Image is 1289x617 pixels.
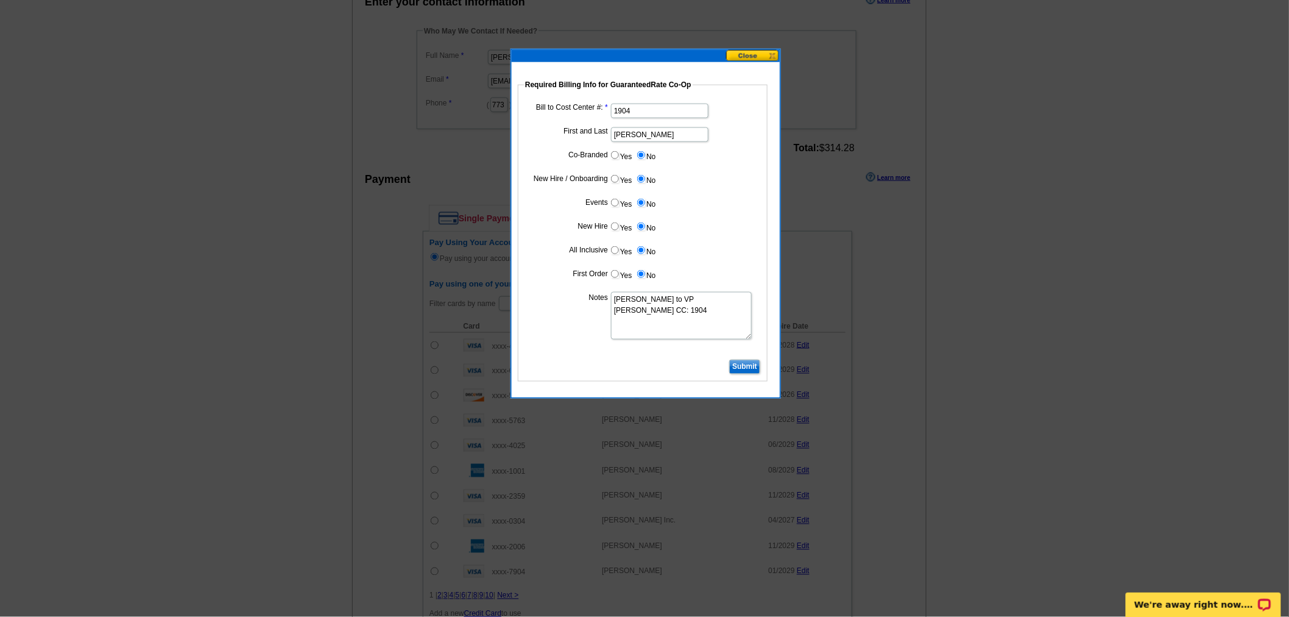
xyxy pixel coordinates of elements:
[524,79,693,90] legend: Required Billing Info for GuaranteedRate Co-Op
[636,243,655,257] label: No
[611,199,619,207] input: Yes
[1118,579,1289,617] iframe: LiveChat chat widget
[611,175,619,183] input: Yes
[610,196,632,210] label: Yes
[637,270,645,278] input: No
[610,243,632,257] label: Yes
[636,267,655,281] label: No
[637,199,645,207] input: No
[611,151,619,159] input: Yes
[527,173,608,184] label: New Hire / Onboarding
[527,197,608,208] label: Events
[611,223,619,230] input: Yes
[729,360,760,374] input: Submit
[636,172,655,186] label: No
[637,223,645,230] input: No
[637,151,645,159] input: No
[637,175,645,183] input: No
[527,102,608,113] label: Bill to Cost Center #:
[527,149,608,160] label: Co-Branded
[527,292,608,303] label: Notes
[611,246,619,254] input: Yes
[527,268,608,279] label: First Order
[610,267,632,281] label: Yes
[610,148,632,162] label: Yes
[611,270,619,278] input: Yes
[527,244,608,255] label: All Inclusive
[636,196,655,210] label: No
[610,219,632,234] label: Yes
[637,246,645,254] input: No
[636,148,655,162] label: No
[636,219,655,234] label: No
[610,172,632,186] label: Yes
[527,221,608,232] label: New Hire
[527,126,608,137] label: First and Last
